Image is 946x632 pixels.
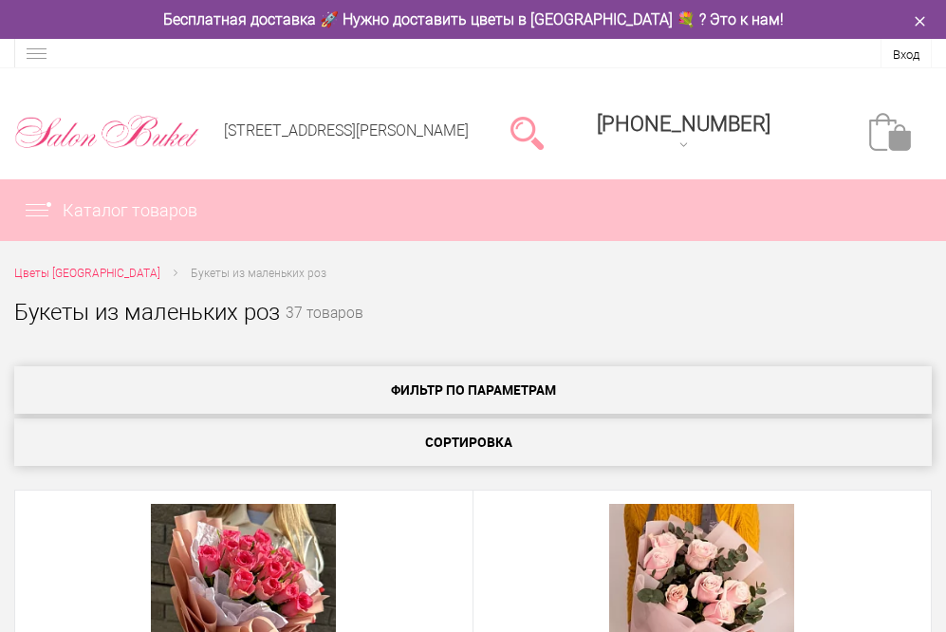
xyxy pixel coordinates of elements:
img: Цветы Нижний Новгород [14,111,200,153]
a: Вход [893,47,919,62]
span: Цветы [GEOGRAPHIC_DATA] [14,267,160,280]
a: [PHONE_NUMBER] [585,105,782,159]
span: Сортировка [14,418,922,466]
span: Букеты из маленьких роз [191,267,326,280]
h1: Букеты из маленьких роз [14,295,280,329]
a: [STREET_ADDRESS][PERSON_NAME] [224,121,469,139]
a: Цветы [GEOGRAPHIC_DATA] [14,264,160,284]
small: 37 товаров [286,307,363,352]
span: Фильтр по параметрам [14,366,932,414]
div: [PHONE_NUMBER] [597,112,770,136]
